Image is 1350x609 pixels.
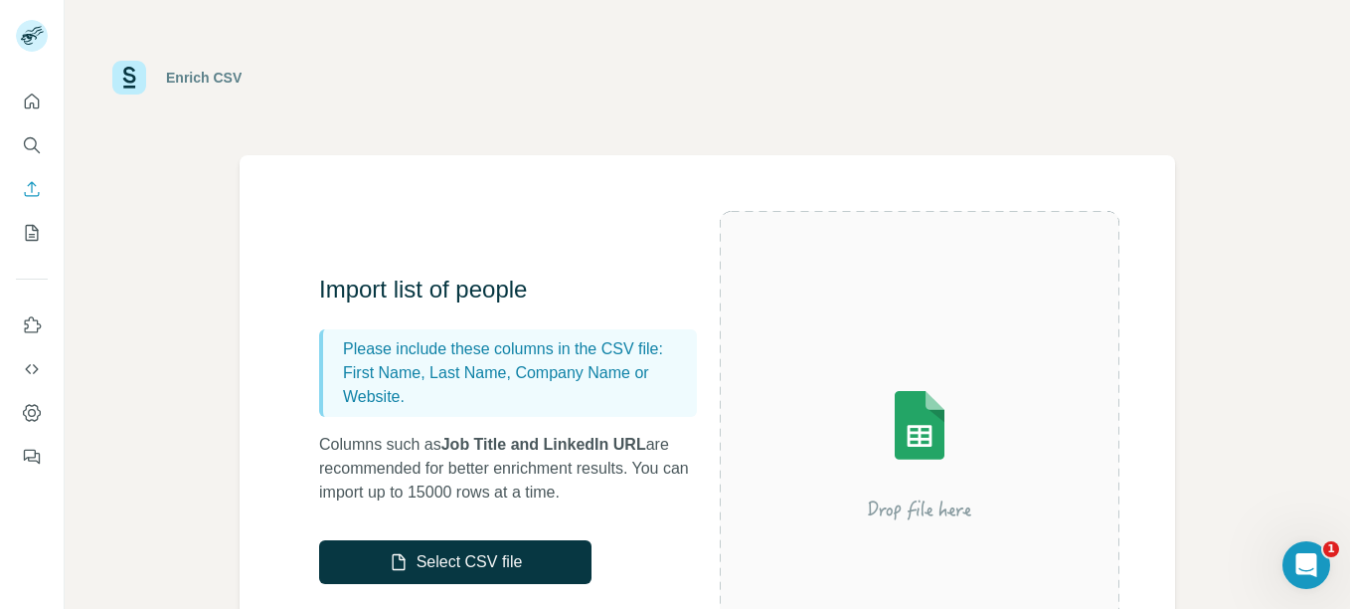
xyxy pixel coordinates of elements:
[343,361,689,409] p: First Name, Last Name, Company Name or Website.
[16,127,48,163] button: Search
[441,436,646,453] span: Job Title and LinkedIn URL
[319,540,591,584] button: Select CSV file
[112,61,146,95] img: Surfe Logo
[343,337,689,361] p: Please include these columns in the CSV file:
[16,307,48,343] button: Use Surfe on LinkedIn
[319,274,717,305] h3: Import list of people
[166,68,242,88] div: Enrich CSV
[1323,541,1339,557] span: 1
[16,171,48,207] button: Enrich CSV
[16,84,48,119] button: Quick start
[1282,541,1330,589] iframe: Intercom live chat
[16,439,48,475] button: Feedback
[16,215,48,251] button: My lists
[16,351,48,387] button: Use Surfe API
[319,433,717,505] p: Columns such as are recommended for better enrichment results. You can import up to 15000 rows at...
[741,334,1098,573] img: Surfe Illustration - Drop file here or select below
[16,395,48,431] button: Dashboard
